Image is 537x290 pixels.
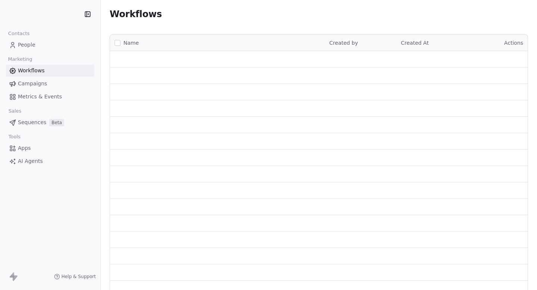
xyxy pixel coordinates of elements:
span: Actions [504,40,523,46]
a: Metrics & Events [6,91,94,103]
span: Workflows [18,67,45,75]
span: Beta [49,119,64,126]
span: Campaigns [18,80,47,88]
span: Apps [18,144,31,152]
span: Marketing [5,54,35,65]
a: AI Agents [6,155,94,167]
span: AI Agents [18,157,43,165]
span: Tools [5,131,23,142]
span: Sales [5,105,25,117]
span: Help & Support [62,274,96,280]
span: Sequences [18,119,46,126]
a: SequencesBeta [6,116,94,129]
span: Created At [401,40,429,46]
a: Campaigns [6,78,94,90]
span: Workflows [110,9,162,19]
a: Apps [6,142,94,154]
a: Help & Support [54,274,96,280]
span: Metrics & Events [18,93,62,101]
span: Name [123,39,139,47]
a: Workflows [6,64,94,77]
a: People [6,39,94,51]
span: Contacts [5,28,33,39]
span: Created by [329,40,358,46]
span: People [18,41,35,49]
